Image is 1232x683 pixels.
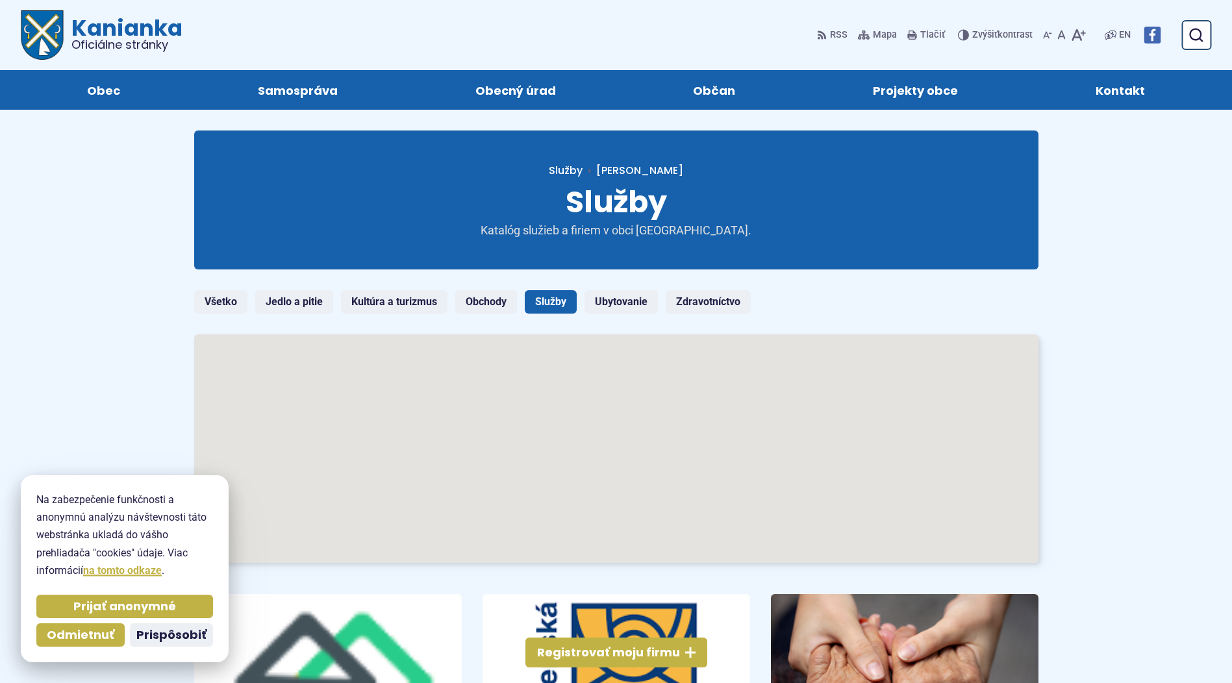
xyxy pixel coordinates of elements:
[47,628,114,643] span: Odmietnuť
[71,39,182,51] span: Oficiálne stránky
[1040,70,1201,110] a: Kontakt
[958,21,1035,49] button: Zvýšiťkontrast
[1055,21,1068,49] button: Nastaviť pôvodnú veľkosť písma
[638,70,792,110] a: Občan
[36,491,213,579] p: Na zabezpečenie funkčnosti a anonymnú analýzu návštevnosti táto webstránka ukladá do vášho prehli...
[905,21,948,49] button: Tlačiť
[420,70,612,110] a: Obecný úrad
[549,163,583,178] a: Služby
[817,70,1014,110] a: Projekty obce
[525,638,707,667] button: Registrovať moju firmu
[255,290,333,314] a: Jedlo a pitie
[1119,27,1131,43] span: EN
[258,70,338,110] span: Samospráva
[194,334,1038,563] div: Mapa služieb
[855,21,899,49] a: Mapa
[475,70,556,110] span: Obecný úrad
[21,10,182,60] a: Logo Kanianka, prejsť na domovskú stránku.
[31,70,176,110] a: Obec
[1068,21,1088,49] button: Zväčšiť veľkosť písma
[194,290,247,314] a: Všetko
[64,17,182,51] span: Kanianka
[36,595,213,618] button: Prijať anonymné
[873,27,897,43] span: Mapa
[21,10,64,60] img: Prejsť na domovskú stránku
[87,70,120,110] span: Obec
[817,21,850,49] a: RSS
[666,290,751,314] a: Zdravotníctvo
[693,70,735,110] span: Občan
[972,29,998,40] span: Zvýšiť
[202,70,394,110] a: Samospráva
[920,30,945,41] span: Tlačiť
[130,623,213,647] button: Prispôsobiť
[1144,27,1161,43] img: Prejsť na Facebook stránku
[537,645,680,660] span: Registrovať moju firmu
[83,564,162,577] a: na tomto odkaze
[136,628,207,643] span: Prispôsobiť
[583,163,683,178] a: [PERSON_NAME]
[1096,70,1145,110] span: Kontakt
[873,70,958,110] span: Projekty obce
[455,290,517,314] a: Obchody
[566,181,667,223] span: Služby
[1040,21,1055,49] button: Zmenšiť veľkosť písma
[36,623,125,647] button: Odmietnuť
[525,290,577,314] a: Služby
[972,30,1033,41] span: kontrast
[585,290,658,314] a: Ubytovanie
[596,163,683,178] span: [PERSON_NAME]
[830,27,848,43] span: RSS
[341,290,447,314] a: Kultúra a turizmus
[73,599,176,614] span: Prijať anonymné
[460,223,772,238] p: Katalóg služieb a firiem v obci [GEOGRAPHIC_DATA].
[1116,27,1133,43] a: EN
